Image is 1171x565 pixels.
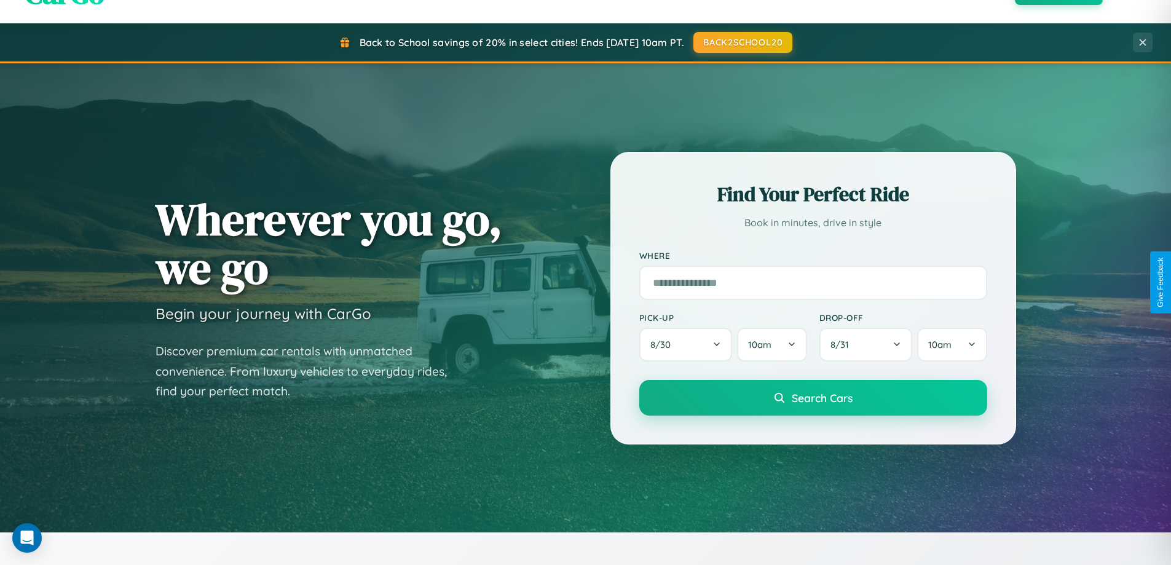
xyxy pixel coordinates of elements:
div: Open Intercom Messenger [12,523,42,553]
h2: Find Your Perfect Ride [639,181,987,208]
span: Back to School savings of 20% in select cities! Ends [DATE] 10am PT. [360,36,684,49]
span: Search Cars [792,391,853,405]
p: Book in minutes, drive in style [639,214,987,232]
label: Where [639,250,987,261]
button: 10am [917,328,987,362]
span: 10am [748,339,771,350]
span: 8 / 30 [650,339,677,350]
span: 10am [928,339,952,350]
div: Give Feedback [1156,258,1165,307]
label: Pick-up [639,312,807,323]
h1: Wherever you go, we go [156,195,502,292]
button: 8/31 [819,328,913,362]
button: 8/30 [639,328,733,362]
button: Search Cars [639,380,987,416]
span: 8 / 31 [830,339,855,350]
button: BACK2SCHOOL20 [693,32,792,53]
p: Discover premium car rentals with unmatched convenience. From luxury vehicles to everyday rides, ... [156,341,463,401]
label: Drop-off [819,312,987,323]
h3: Begin your journey with CarGo [156,304,371,323]
button: 10am [737,328,806,362]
